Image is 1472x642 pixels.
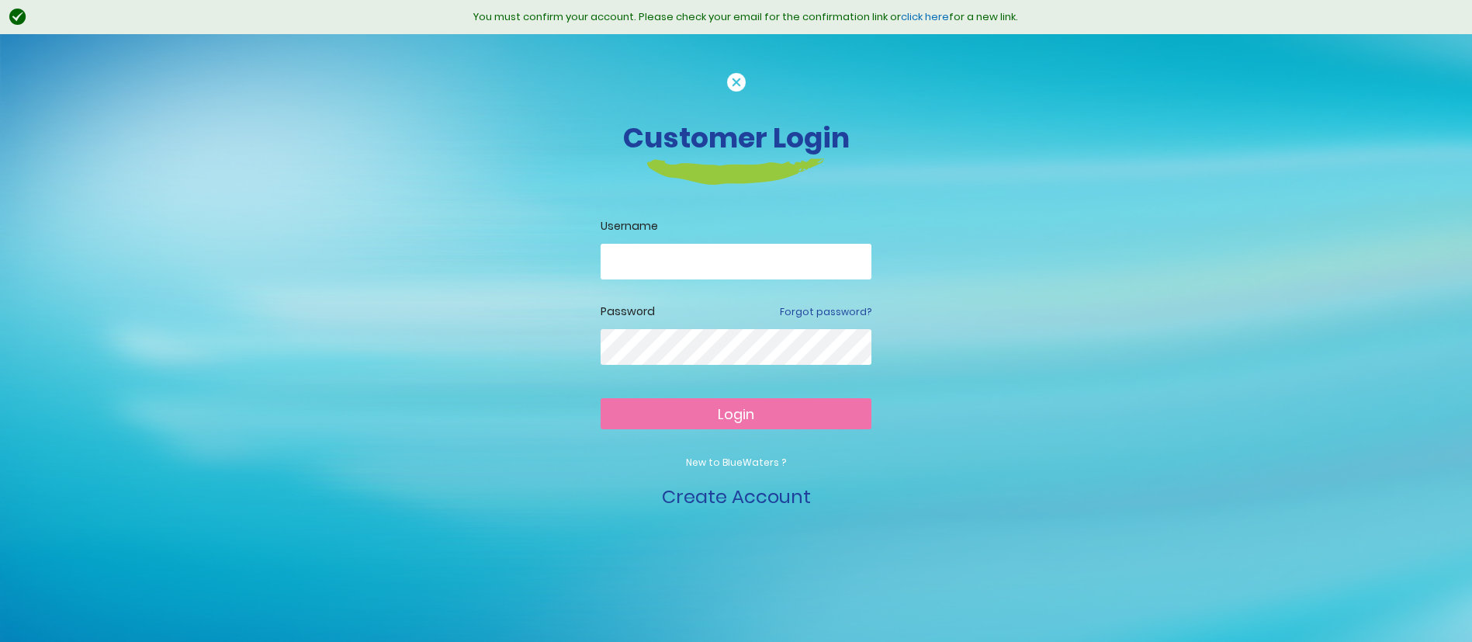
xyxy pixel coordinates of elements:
[35,9,1456,25] div: You must confirm your account. Please check your email for the confirmation link or for a new link.
[901,9,949,24] a: click here
[718,404,754,424] span: Login
[662,484,811,509] a: Create Account
[647,158,825,185] img: login-heading-border.png
[601,304,655,320] label: Password
[601,218,871,234] label: Username
[306,121,1167,154] h3: Customer Login
[780,305,871,319] a: Forgot password?
[727,73,746,92] img: cancel
[601,398,871,429] button: Login
[601,456,871,470] p: New to BlueWaters ?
